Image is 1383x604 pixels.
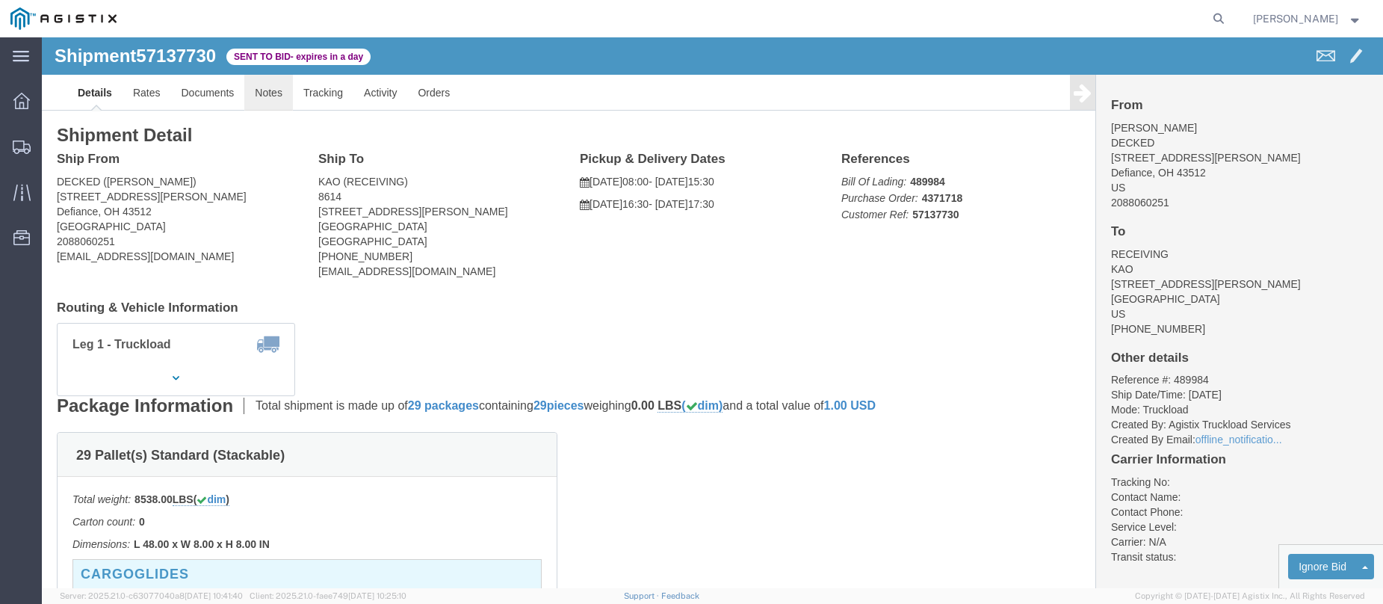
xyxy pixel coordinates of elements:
[1252,10,1363,28] button: [PERSON_NAME]
[661,591,699,600] a: Feedback
[250,591,406,600] span: Client: 2025.21.0-faee749
[10,7,117,30] img: logo
[1253,10,1338,27] span: Jesse Jordan
[624,591,661,600] a: Support
[60,591,243,600] span: Server: 2025.21.0-c63077040a8
[348,591,406,600] span: [DATE] 10:25:10
[42,37,1383,588] iframe: FS Legacy Container
[1135,590,1365,603] span: Copyright © [DATE]-[DATE] Agistix Inc., All Rights Reserved
[185,591,243,600] span: [DATE] 10:41:40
